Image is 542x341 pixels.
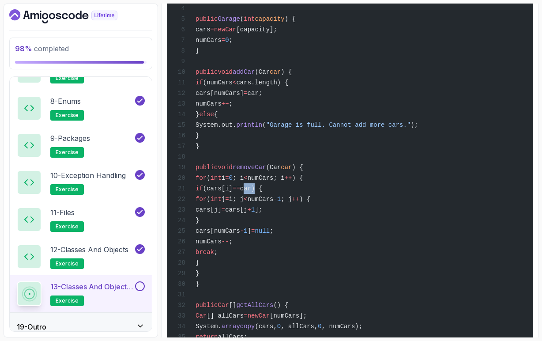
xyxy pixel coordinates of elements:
[196,227,240,235] span: cars[numCars
[196,323,222,330] span: System.
[244,174,247,182] span: <
[233,79,236,86] span: <
[281,68,292,76] span: ) {
[244,15,255,23] span: int
[273,196,277,203] span: -
[56,75,79,82] span: exercise
[236,302,273,309] span: getAllCars
[244,90,247,97] span: =
[292,174,303,182] span: ) {
[214,249,218,256] span: ;
[196,185,203,192] span: if
[211,174,222,182] span: int
[196,174,207,182] span: for
[17,281,145,306] button: 13-Classes and Objects IIexercise
[236,121,262,129] span: println
[222,37,225,44] span: =
[277,323,281,330] span: 0
[255,15,284,23] span: capacity
[222,238,229,245] span: --
[248,206,251,213] span: +
[17,207,145,232] button: 11-Filesexercise
[248,90,263,97] span: car;
[196,280,199,288] span: }
[196,37,222,44] span: numCars
[410,121,418,129] span: );
[233,164,266,171] span: removeCar
[222,323,255,330] span: arraycopy
[10,313,152,341] button: 19-Outro
[50,170,126,181] p: 10 - Exception Handling
[222,174,225,182] span: i
[233,174,244,182] span: ; i
[229,238,233,245] span: ;
[248,196,274,203] span: numCars
[240,227,244,235] span: -
[281,196,292,203] span: ; j
[225,26,236,33] span: Car
[196,249,214,256] span: break
[218,333,247,341] span: allCars;
[229,174,233,182] span: 0
[236,79,288,86] span: cars.length) {
[56,260,79,267] span: exercise
[56,223,79,230] span: exercise
[266,121,411,129] span: "Garage is full. Cannot add more cars."
[251,206,255,213] span: 1
[225,174,229,182] span: =
[17,322,46,332] h3: 19 - Outro
[229,302,237,309] span: []
[211,196,222,203] span: int
[196,90,244,97] span: cars[numCars]
[50,244,128,255] p: 12 - Classes and Objects
[255,227,270,235] span: null
[318,323,321,330] span: 0
[255,206,262,213] span: ];
[277,196,281,203] span: 1
[270,312,307,319] span: [numCars];
[56,297,79,304] span: exercise
[229,100,233,107] span: ;
[203,79,233,86] span: (numCars
[207,196,210,203] span: (
[56,112,79,119] span: exercise
[229,37,233,44] span: ;
[233,68,255,76] span: addCar
[292,196,300,203] span: ++
[196,217,199,224] span: }
[196,238,222,245] span: numCars
[15,44,32,53] span: 98 %
[244,312,247,319] span: =
[240,185,262,192] span: car) {
[196,132,199,139] span: }
[262,121,266,129] span: (
[214,111,218,118] span: {
[56,186,79,193] span: exercise
[196,100,222,107] span: numCars
[222,100,229,107] span: ++
[322,323,362,330] span: , numCars);
[248,312,259,319] span: new
[285,15,296,23] span: ) {
[244,227,247,235] span: 1
[211,26,214,33] span: =
[273,302,288,309] span: () {
[233,185,240,192] span: ==
[281,164,292,171] span: car
[207,174,210,182] span: (
[255,68,270,76] span: (Car
[222,206,225,213] span: =
[218,302,229,309] span: Car
[50,133,90,144] p: 9 - Packages
[50,281,133,292] p: 13 - Classes and Objects II
[196,206,222,213] span: cars[j]
[248,227,251,235] span: ]
[203,185,233,192] span: (cars[i]
[199,111,214,118] span: else
[207,312,244,319] span: [] allCars
[248,174,285,182] span: numCars; i
[299,196,310,203] span: ) {
[196,196,207,203] span: for
[225,206,247,213] span: cars[j
[229,196,244,203] span: i; j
